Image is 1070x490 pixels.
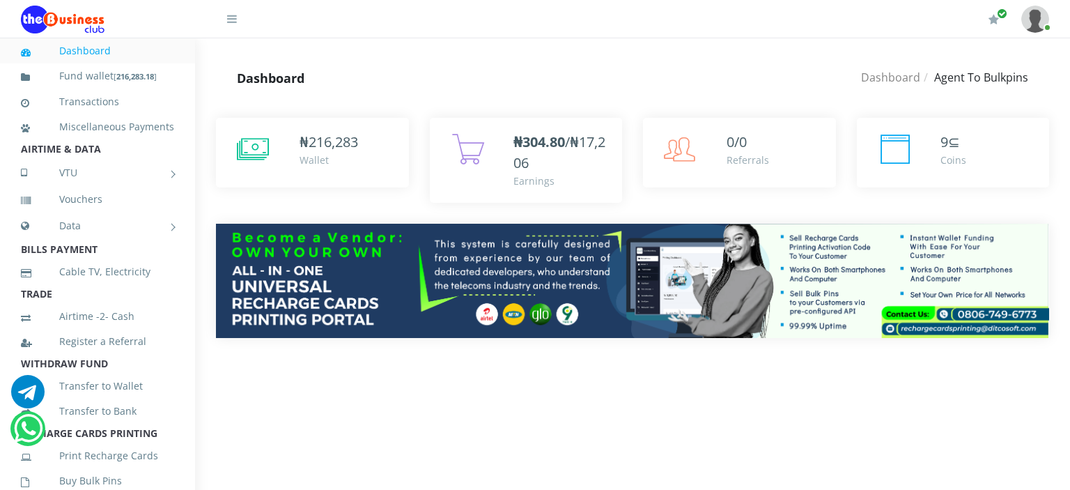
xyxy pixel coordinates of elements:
a: Register a Referral [21,326,174,358]
a: Dashboard [861,70,920,85]
a: 0/0 Referrals [643,118,836,187]
b: ₦304.80 [513,132,565,151]
div: Referrals [727,153,769,167]
span: 0/0 [727,132,747,151]
a: Airtime -2- Cash [21,300,174,332]
a: ₦216,283 Wallet [216,118,409,187]
img: User [1021,6,1049,33]
a: Chat for support [14,422,42,445]
span: /₦17,206 [513,132,605,172]
div: Wallet [300,153,358,167]
img: Logo [21,6,104,33]
a: Vouchers [21,183,174,215]
span: Renew/Upgrade Subscription [997,8,1007,19]
a: Cable TV, Electricity [21,256,174,288]
li: Agent To Bulkpins [920,69,1028,86]
span: 9 [940,132,948,151]
a: Transfer to Bank [21,395,174,427]
a: Print Recharge Cards [21,440,174,472]
a: Transfer to Wallet [21,370,174,402]
a: Dashboard [21,35,174,67]
img: multitenant_rcp.png [216,224,1049,338]
div: ₦ [300,132,358,153]
a: Data [21,208,174,243]
a: Chat for support [11,385,45,408]
span: 216,283 [309,132,358,151]
a: Miscellaneous Payments [21,111,174,143]
a: VTU [21,155,174,190]
a: ₦304.80/₦17,206 Earnings [430,118,623,203]
i: Renew/Upgrade Subscription [988,14,999,25]
small: [ ] [114,71,157,82]
div: ⊆ [940,132,966,153]
a: Transactions [21,86,174,118]
div: Earnings [513,174,609,188]
b: 216,283.18 [116,71,154,82]
a: Fund wallet[216,283.18] [21,60,174,93]
strong: Dashboard [237,70,304,86]
div: Coins [940,153,966,167]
